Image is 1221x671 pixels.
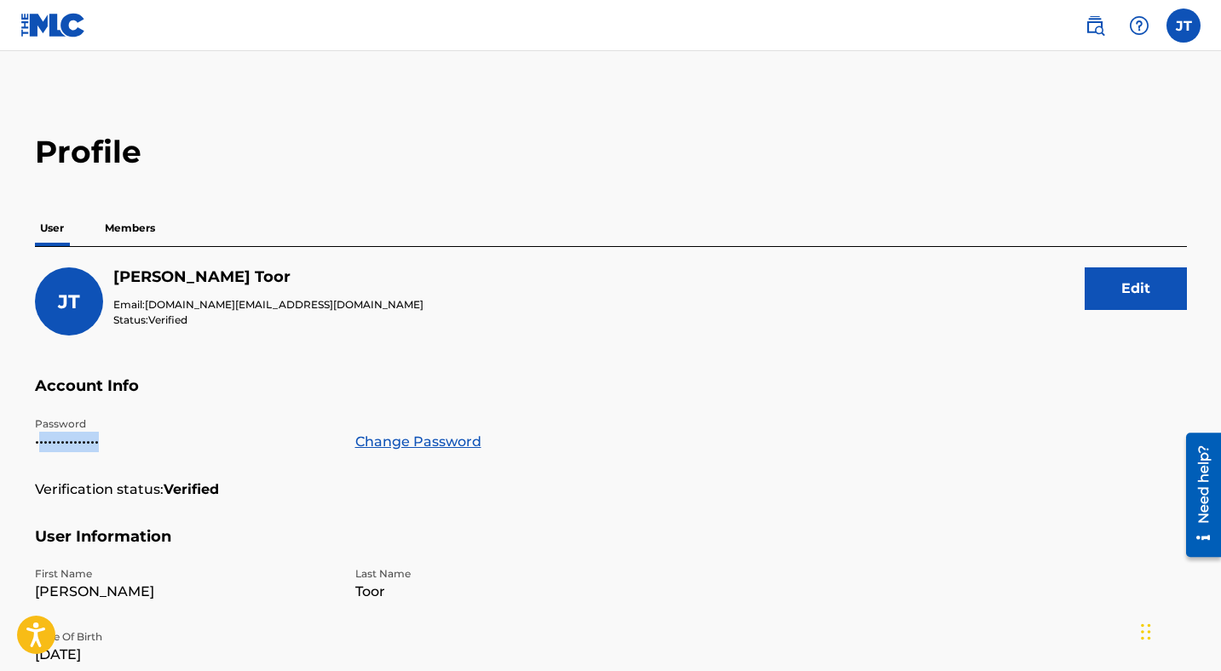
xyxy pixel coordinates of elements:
[355,582,655,602] p: Toor
[1166,9,1201,43] div: User Menu
[35,582,335,602] p: [PERSON_NAME]
[35,479,164,500] p: Verification status:
[35,566,335,582] p: First Name
[113,297,423,313] p: Email:
[1136,589,1221,671] iframe: Chat Widget
[58,290,80,313] span: JT
[1078,9,1112,43] a: Public Search
[35,432,335,452] p: •••••••••••••••
[100,210,160,246] p: Members
[20,13,86,37] img: MLC Logo
[1085,15,1105,36] img: search
[113,267,423,287] h5: James Toor
[164,479,219,500] strong: Verified
[113,313,423,328] p: Status:
[148,313,187,326] span: Verified
[355,432,481,452] a: Change Password
[35,527,1187,567] h5: User Information
[145,298,423,311] span: [DOMAIN_NAME][EMAIL_ADDRESS][DOMAIN_NAME]
[35,210,69,246] p: User
[1085,267,1187,310] button: Edit
[1129,15,1149,36] img: help
[1173,427,1221,564] iframe: Resource Center
[35,629,335,645] p: Date Of Birth
[35,133,1187,171] h2: Profile
[1122,9,1156,43] div: Help
[1141,606,1151,657] div: Drag
[35,416,335,432] p: Password
[35,645,335,665] p: [DATE]
[355,566,655,582] p: Last Name
[35,376,1187,416] h5: Account Info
